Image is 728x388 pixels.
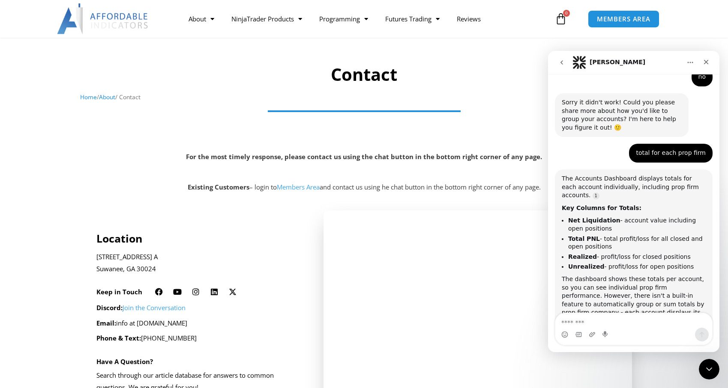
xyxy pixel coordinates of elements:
strong: Email: [96,319,116,327]
nav: Breadcrumb [80,92,648,103]
iframe: Intercom live chat [548,51,719,352]
a: Members Area [277,183,320,191]
nav: Menu [180,9,553,29]
p: info at [DOMAIN_NAME] [96,317,301,329]
a: Home [80,93,97,101]
iframe: Intercom live chat [699,359,719,379]
p: [STREET_ADDRESS] A Suwanee, GA 30024 [96,251,301,275]
strong: Existing Customers [188,183,249,191]
a: MEMBERS AREA [588,10,659,28]
h4: Location [96,232,301,245]
a: NinjaTrader Products [223,9,311,29]
h4: Have A Question? [96,358,153,365]
a: Join the Conversation [123,303,186,312]
strong: For the most timely response, please contact us using the chat button in the bottom right corner ... [186,152,542,161]
span: 0 [563,10,570,17]
a: Reviews [448,9,489,29]
span: MEMBERS AREA [597,16,650,22]
h6: Keep in Touch [96,288,142,296]
a: Programming [311,9,377,29]
p: [PHONE_NUMBER] [96,332,301,344]
h1: Contact [80,62,648,86]
strong: Discord: [96,303,123,312]
a: About [180,9,223,29]
a: Futures Trading [377,9,448,29]
a: About [99,93,115,101]
p: – login to and contact us using he chat button in the bottom right corner of any page. [4,181,724,193]
a: 0 [542,6,580,31]
strong: Phone & Text: [96,334,141,342]
img: LogoAI | Affordable Indicators – NinjaTrader [57,3,149,34]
